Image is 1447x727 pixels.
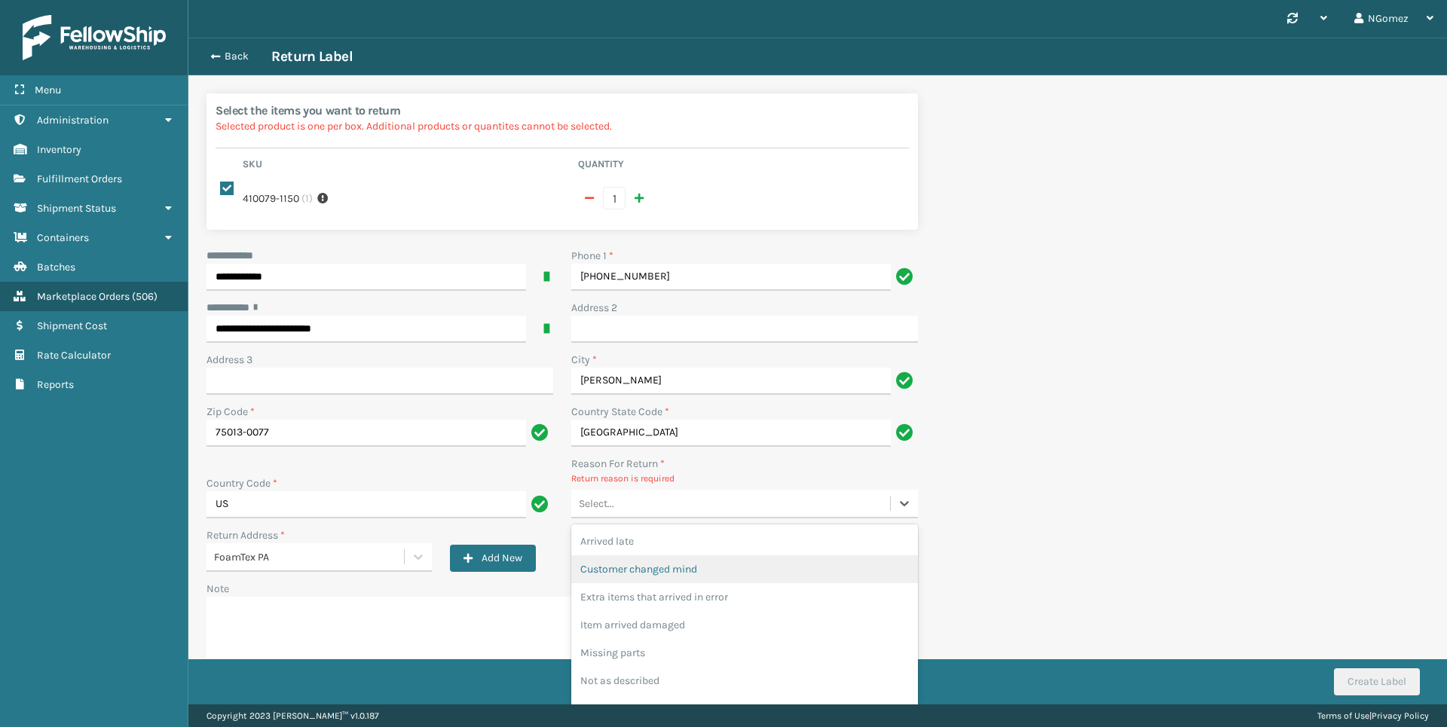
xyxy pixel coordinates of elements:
[37,319,107,332] span: Shipment Cost
[579,496,614,512] div: Select...
[571,300,617,316] label: Address 2
[1372,710,1429,721] a: Privacy Policy
[571,472,918,485] p: Return reason is required
[37,202,116,215] span: Shipment Status
[35,84,61,96] span: Menu
[238,157,574,176] th: Sku
[206,475,277,491] label: Country Code
[301,191,313,206] span: ( 1 )
[571,456,665,472] label: Reason For Return
[1317,704,1429,727] div: |
[1334,668,1420,695] button: Create Label
[571,611,918,639] div: Item arrived damaged
[571,527,918,555] div: Arrived late
[574,157,909,176] th: Quantity
[216,102,909,118] h2: Select the items you want to return
[214,549,405,565] div: FoamTex PA
[132,290,158,303] span: ( 506 )
[37,143,81,156] span: Inventory
[450,545,536,572] button: Add New
[571,583,918,611] div: Extra items that arrived in error
[243,191,299,206] label: 410079-1150
[206,582,229,595] label: Note
[571,404,669,420] label: Country State Code
[23,15,166,60] img: logo
[216,118,909,134] p: Selected product is one per box. Additional products or quantites cannot be selected.
[571,352,597,368] label: City
[37,114,109,127] span: Administration
[206,527,285,543] label: Return Address
[1317,710,1369,721] a: Terms of Use
[202,50,271,63] button: Back
[271,47,353,66] h3: Return Label
[571,639,918,667] div: Missing parts
[37,349,111,362] span: Rate Calculator
[571,555,918,583] div: Customer changed mind
[37,378,74,391] span: Reports
[206,352,252,368] label: Address 3
[206,404,255,420] label: Zip Code
[37,290,130,303] span: Marketplace Orders
[37,231,89,244] span: Containers
[206,704,379,727] p: Copyright 2023 [PERSON_NAME]™ v 1.0.187
[571,695,918,722] div: Wrong item sent
[37,261,75,273] span: Batches
[571,248,613,264] label: Phone 1
[37,173,122,185] span: Fulfillment Orders
[571,667,918,695] div: Not as described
